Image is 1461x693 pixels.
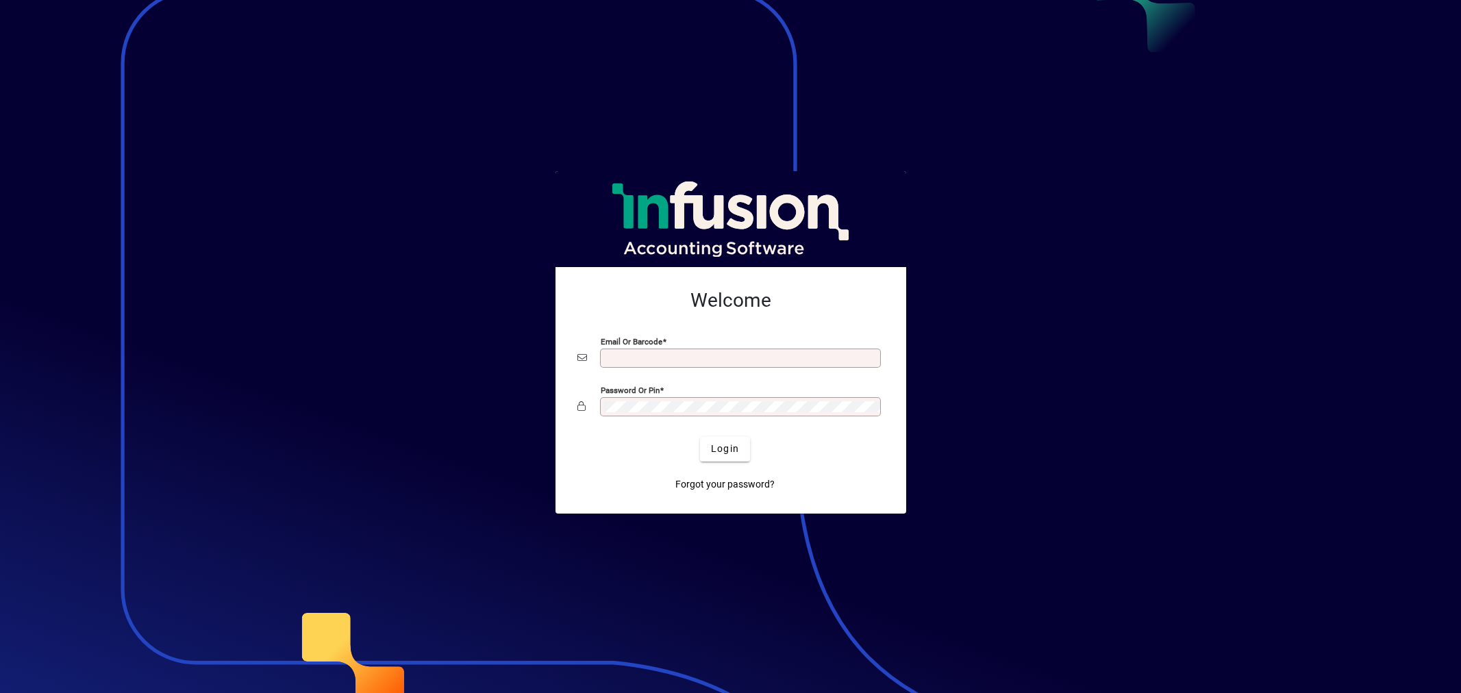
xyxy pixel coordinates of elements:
[601,385,660,394] mat-label: Password or Pin
[670,473,780,497] a: Forgot your password?
[577,289,884,312] h2: Welcome
[711,442,739,456] span: Login
[700,437,750,462] button: Login
[675,477,775,492] span: Forgot your password?
[601,336,662,346] mat-label: Email or Barcode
